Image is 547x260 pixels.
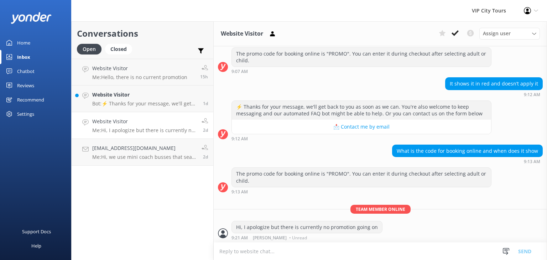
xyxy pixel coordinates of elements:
[92,154,196,160] p: Me: Hi, we use mini coach busses that seat a maximum of 28 people
[92,74,187,80] p: Me: Hello, there is no current promotion
[105,44,132,54] div: Closed
[72,85,213,112] a: Website VisitorBot:⚡ Thanks for your message, we'll get back to you as soon as we can. You're als...
[17,50,30,64] div: Inbox
[17,78,34,93] div: Reviews
[232,221,382,233] div: Hi, I apologize but there is currently no promotion going on
[72,139,213,166] a: [EMAIL_ADDRESS][DOMAIN_NAME]Me:Hi, we use mini coach busses that seat a maximum of 28 people2d
[231,136,491,141] div: Oct 03 2025 08:12am (UTC -06:00) America/Mexico_City
[72,59,213,85] a: Website VisitorMe:Hello, there is no current promotion15h
[11,12,52,24] img: yonder-white-logo.png
[92,64,187,72] h4: Website Visitor
[524,93,540,97] strong: 9:12 AM
[524,160,540,164] strong: 9:13 AM
[92,100,198,107] p: Bot: ⚡ Thanks for your message, we'll get back to you as soon as we can. You're also welcome to k...
[17,64,35,78] div: Chatbot
[289,236,307,240] span: • Unread
[232,101,491,120] div: ⚡ Thanks for your message, we'll get back to you as soon as we can. You're also welcome to keep m...
[392,159,543,164] div: Oct 03 2025 08:13am (UTC -06:00) America/Mexico_City
[231,190,248,194] strong: 9:13 AM
[445,92,543,97] div: Oct 03 2025 08:12am (UTC -06:00) America/Mexico_City
[446,78,542,90] div: It shows it in red and doesn’t apply it
[231,69,248,74] strong: 9:07 AM
[253,236,287,240] span: [PERSON_NAME]
[203,127,208,133] span: Oct 03 2025 08:21am (UTC -06:00) America/Mexico_City
[392,145,542,157] div: What is the code for booking online and when does it show
[350,205,411,214] span: Team member online
[105,45,136,53] a: Closed
[17,107,34,121] div: Settings
[77,27,208,40] h2: Conversations
[232,120,491,134] button: 📩 Contact me by email
[22,224,51,239] div: Support Docs
[221,29,263,38] h3: Website Visitor
[231,236,248,240] strong: 9:21 AM
[77,45,105,53] a: Open
[72,112,213,139] a: Website VisitorMe:Hi, I apologize but there is currently no promotion going on2d
[92,144,196,152] h4: [EMAIL_ADDRESS][DOMAIN_NAME]
[231,137,248,141] strong: 9:12 AM
[203,154,208,160] span: Oct 02 2025 07:13pm (UTC -06:00) America/Mexico_City
[92,118,196,125] h4: Website Visitor
[77,44,101,54] div: Open
[203,100,208,106] span: Oct 03 2025 03:25pm (UTC -06:00) America/Mexico_City
[200,74,208,80] span: Oct 04 2025 08:24pm (UTC -06:00) America/Mexico_City
[231,189,491,194] div: Oct 03 2025 08:13am (UTC -06:00) America/Mexico_City
[17,36,30,50] div: Home
[17,93,44,107] div: Recommend
[479,28,540,39] div: Assign User
[483,30,511,37] span: Assign user
[92,127,196,134] p: Me: Hi, I apologize but there is currently no promotion going on
[232,48,491,67] div: The promo code for booking online is "PROMO". You can enter it during checkout after selecting ad...
[231,235,382,240] div: Oct 03 2025 08:21am (UTC -06:00) America/Mexico_City
[92,91,198,99] h4: Website Visitor
[232,168,491,187] div: The promo code for booking online is "PROMO". You can enter it during checkout after selecting ad...
[231,69,491,74] div: Oct 03 2025 08:07am (UTC -06:00) America/Mexico_City
[31,239,41,253] div: Help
